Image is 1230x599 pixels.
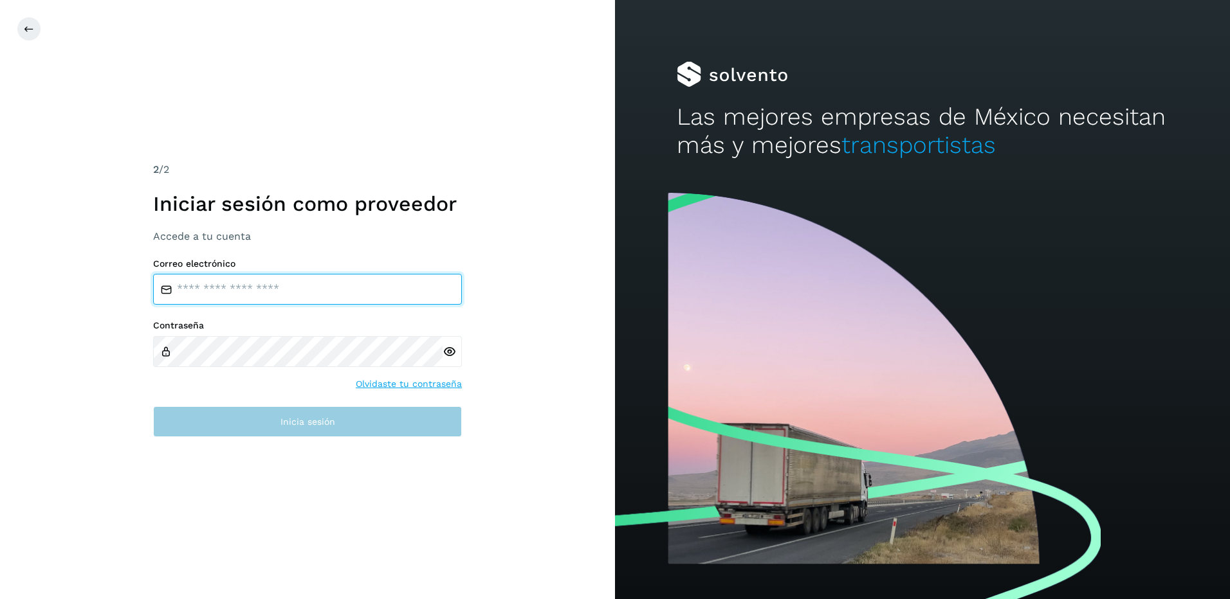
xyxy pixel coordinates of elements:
[153,163,159,175] span: 2
[153,230,462,242] h3: Accede a tu cuenta
[153,258,462,269] label: Correo electrónico
[841,131,996,159] span: transportistas
[153,162,462,177] div: /2
[153,320,462,331] label: Contraseña
[356,377,462,391] a: Olvidaste tu contraseña
[153,192,462,216] h1: Iniciar sesión como proveedor
[280,417,335,426] span: Inicia sesión
[153,406,462,437] button: Inicia sesión
[677,103,1169,160] h2: Las mejores empresas de México necesitan más y mejores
